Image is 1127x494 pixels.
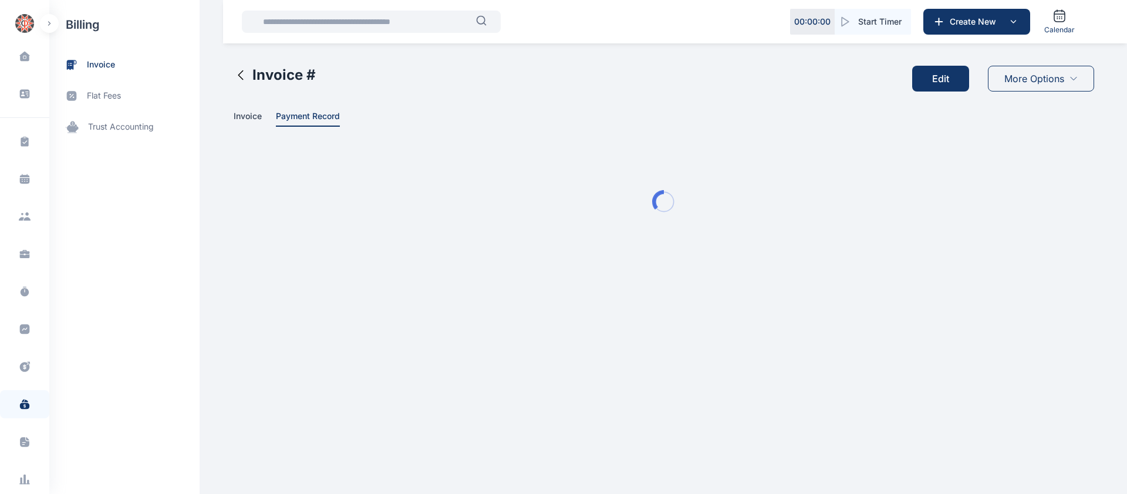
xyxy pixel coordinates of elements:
a: trust accounting [49,111,200,143]
a: flat fees [49,80,200,111]
span: trust accounting [88,121,154,133]
span: Start Timer [858,16,902,28]
span: Create New [945,16,1006,28]
button: Create New [923,9,1030,35]
p: 00 : 00 : 00 [794,16,831,28]
span: More Options [1004,72,1064,86]
a: Calendar [1040,4,1079,39]
a: invoice [49,49,200,80]
span: Calendar [1044,25,1075,35]
button: Start Timer [835,9,911,35]
a: Edit [912,56,978,101]
span: Payment Record [276,111,340,123]
span: Invoice [234,111,262,123]
span: invoice [87,59,115,71]
button: Edit [912,66,969,92]
h2: Invoice # [252,66,316,84]
span: flat fees [87,90,121,102]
